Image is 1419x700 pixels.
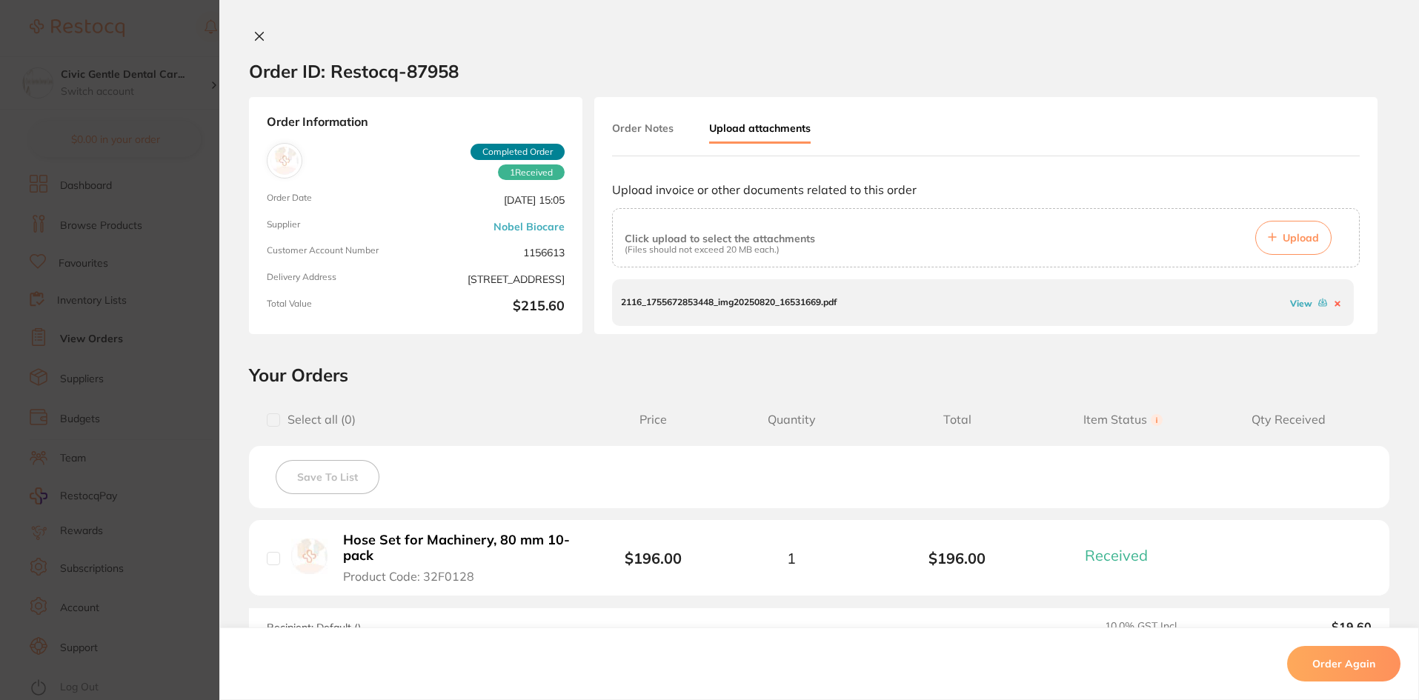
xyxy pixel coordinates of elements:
[422,245,565,260] span: 1156613
[1085,546,1148,564] span: Received
[1283,231,1319,244] span: Upload
[249,60,459,82] h2: Order ID: Restocq- 87958
[422,299,565,316] b: $215.60
[280,413,356,427] span: Select all ( 0 )
[1105,620,1232,633] span: 10.0 % GST Incl.
[267,115,565,131] strong: Order Information
[267,299,410,316] span: Total Value
[1080,546,1166,564] button: Received
[1290,298,1312,309] a: View
[708,413,874,427] span: Quantity
[267,245,410,260] span: Customer Account Number
[267,621,361,634] span: Recipient: Default ( )
[422,193,565,207] span: [DATE] 15:05
[598,413,708,427] span: Price
[874,413,1040,427] span: Total
[498,164,565,181] span: Received
[1287,646,1400,681] button: Order Again
[276,460,379,494] button: Save To List
[249,364,1389,386] h2: Your Orders
[612,115,674,141] button: Order Notes
[625,233,815,244] p: Click upload to select the attachments
[270,147,299,175] img: Nobel Biocare
[494,221,565,233] a: Nobel Biocare
[612,183,1360,196] p: Upload invoice or other documents related to this order
[1040,413,1206,427] span: Item Status
[787,550,796,567] span: 1
[267,219,410,234] span: Supplier
[267,193,410,207] span: Order Date
[343,570,474,583] span: Product Code: 32F0128
[339,532,576,584] button: Hose Set for Machinery, 80 mm 10-pack Product Code: 32F0128
[471,144,565,160] span: Completed Order
[1244,620,1372,633] output: $19.60
[1255,221,1332,255] button: Upload
[291,539,328,575] img: Hose Set for Machinery, 80 mm 10-pack
[874,550,1040,567] b: $196.00
[625,549,682,567] b: $196.00
[625,244,815,255] p: (Files should not exceed 20 MB each.)
[1206,413,1372,427] span: Qty Received
[267,272,410,287] span: Delivery Address
[422,272,565,287] span: [STREET_ADDRESS]
[709,115,811,144] button: Upload attachments
[621,297,837,307] p: 2116_1755672853448_img20250820_16531669.pdf
[343,533,572,563] b: Hose Set for Machinery, 80 mm 10-pack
